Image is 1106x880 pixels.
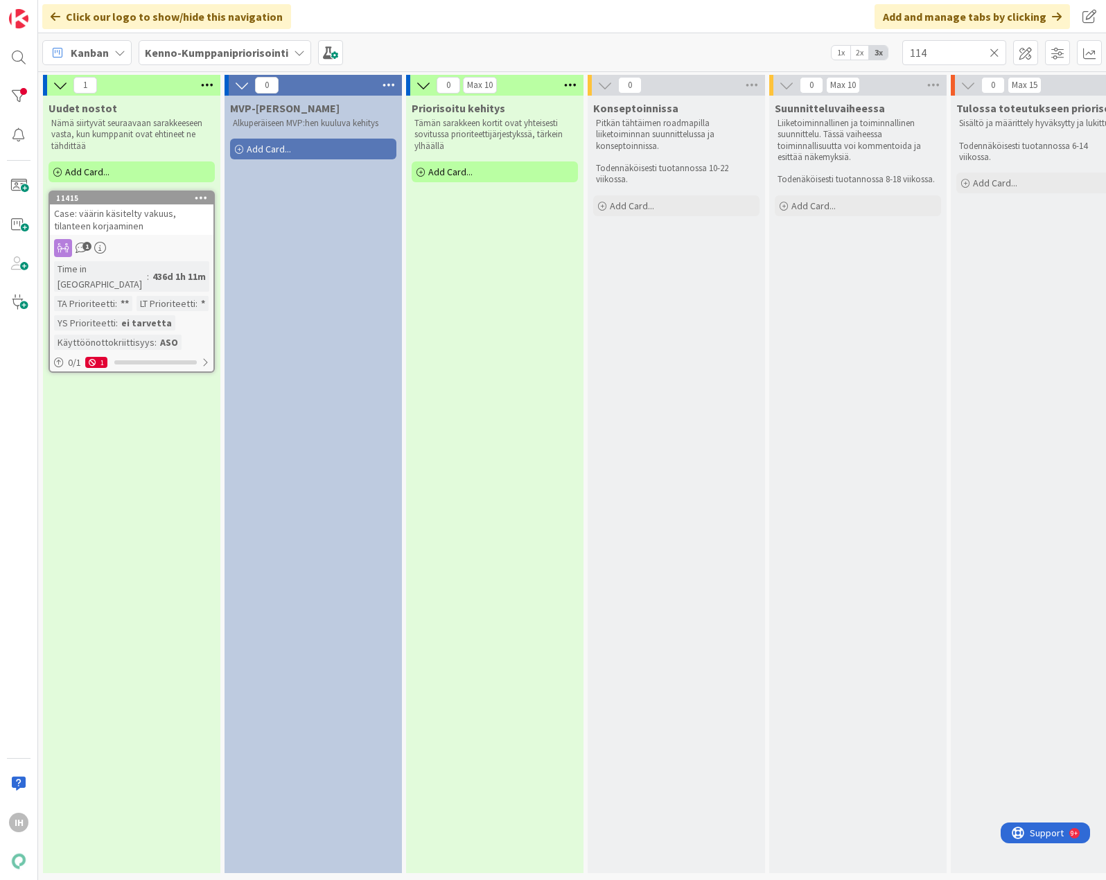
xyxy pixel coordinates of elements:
[467,82,493,89] div: Max 10
[875,4,1070,29] div: Add and manage tabs by clicking
[65,166,109,178] span: Add Card...
[428,166,473,178] span: Add Card...
[437,77,460,94] span: 0
[157,335,182,350] div: ASO
[149,269,209,284] div: 436d 1h 11m
[869,46,888,60] span: 3x
[70,6,77,17] div: 9+
[981,77,1005,94] span: 0
[155,335,157,350] span: :
[49,191,215,373] a: 11415Case: väärin käsitelty vakuus, tilanteen korjaaminenTime in [GEOGRAPHIC_DATA]:436d 1h 11mTA ...
[9,9,28,28] img: Visit kanbanzone.com
[830,82,856,89] div: Max 10
[115,296,117,311] span: :
[50,192,213,204] div: 11415
[85,357,107,368] div: 1
[50,192,213,235] div: 11415Case: väärin käsitelty vakuus, tilanteen korjaaminen
[54,207,176,232] span: Case: väärin käsitelty vakuus, tilanteen korjaaminen
[54,296,115,311] div: TA Prioriteetti
[596,163,757,186] p: Todennäköisesti tuotannossa 10-22 viikossa.
[778,118,938,163] p: Liiketoiminnallinen ja toiminnallinen suunnittelu. Tässä vaiheessa toiminnallisuutta voi kommento...
[56,193,213,203] div: 11415
[596,118,757,152] p: Pitkän tähtäimen roadmapilla liiketoiminnan suunnittelussa ja konseptoinnissa.
[116,315,118,331] span: :
[137,296,195,311] div: LT Prioriteetti
[71,44,109,61] span: Kanban
[147,269,149,284] span: :
[791,200,836,212] span: Add Card...
[902,40,1006,65] input: Quick Filter...
[118,315,175,331] div: ei tarvetta
[49,101,117,115] span: Uudet nostot
[68,355,81,370] span: 0 / 1
[775,101,885,115] span: Suunnitteluvaiheessa
[800,77,823,94] span: 0
[9,852,28,871] img: avatar
[778,174,938,185] p: Todenäköisesti tuotannossa 8-18 viikossa.
[50,354,213,371] div: 0/11
[29,2,63,19] span: Support
[145,46,288,60] b: Kenno-Kumppanipriorisointi
[832,46,850,60] span: 1x
[54,335,155,350] div: Käyttöönottokriittisyys
[412,101,505,115] span: Priorisoitu kehitys
[51,118,212,152] p: Nämä siirtyvät seuraavaan sarakkeeseen vasta, kun kumppanit ovat ehtineet ne tähdittää
[414,118,575,152] p: Tämän sarakkeen kortit ovat yhteisesti sovitussa prioriteettijärjestykssä, tärkein ylhäällä
[195,296,197,311] span: :
[230,101,340,115] span: MVP-Kehitys
[82,242,91,251] span: 1
[247,143,291,155] span: Add Card...
[54,315,116,331] div: YS Prioriteetti
[9,813,28,832] div: IH
[1012,82,1037,89] div: Max 15
[973,177,1017,189] span: Add Card...
[73,77,97,94] span: 1
[42,4,291,29] div: Click our logo to show/hide this navigation
[593,101,678,115] span: Konseptoinnissa
[255,77,279,94] span: 0
[618,77,642,94] span: 0
[54,261,147,292] div: Time in [GEOGRAPHIC_DATA]
[850,46,869,60] span: 2x
[610,200,654,212] span: Add Card...
[233,118,394,129] p: Alkuperäiseen MVP:hen kuuluva kehitys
